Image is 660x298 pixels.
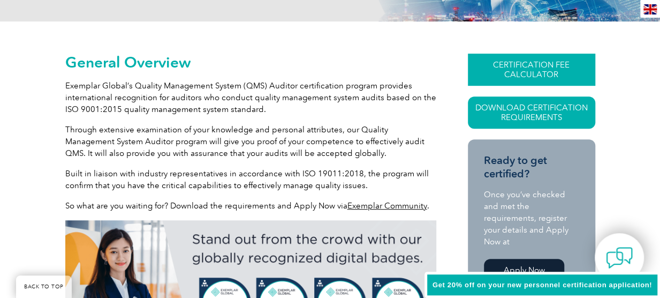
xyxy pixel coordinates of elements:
[643,4,657,14] img: en
[16,275,72,298] a: BACK TO TOP
[468,54,595,86] a: CERTIFICATION FEE CALCULATOR
[484,189,579,248] p: Once you’ve checked and met the requirements, register your details and Apply Now at
[484,259,564,281] a: Apply Now
[433,281,652,289] span: Get 20% off on your new personnel certification application!
[484,154,579,181] h3: Ready to get certified?
[65,168,436,191] p: Built in liaison with industry representatives in accordance with ISO 19011:2018, the program wil...
[65,80,436,115] p: Exemplar Global’s Quality Management System (QMS) Auditor certification program provides internat...
[468,96,595,129] a: Download Certification Requirements
[65,200,436,212] p: So what are you waiting for? Download the requirements and Apply Now via .
[347,201,427,211] a: Exemplar Community
[606,244,633,271] img: contact-chat.png
[65,54,436,71] h2: General Overview
[65,124,436,159] p: Through extensive examination of your knowledge and personal attributes, our Quality Management S...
